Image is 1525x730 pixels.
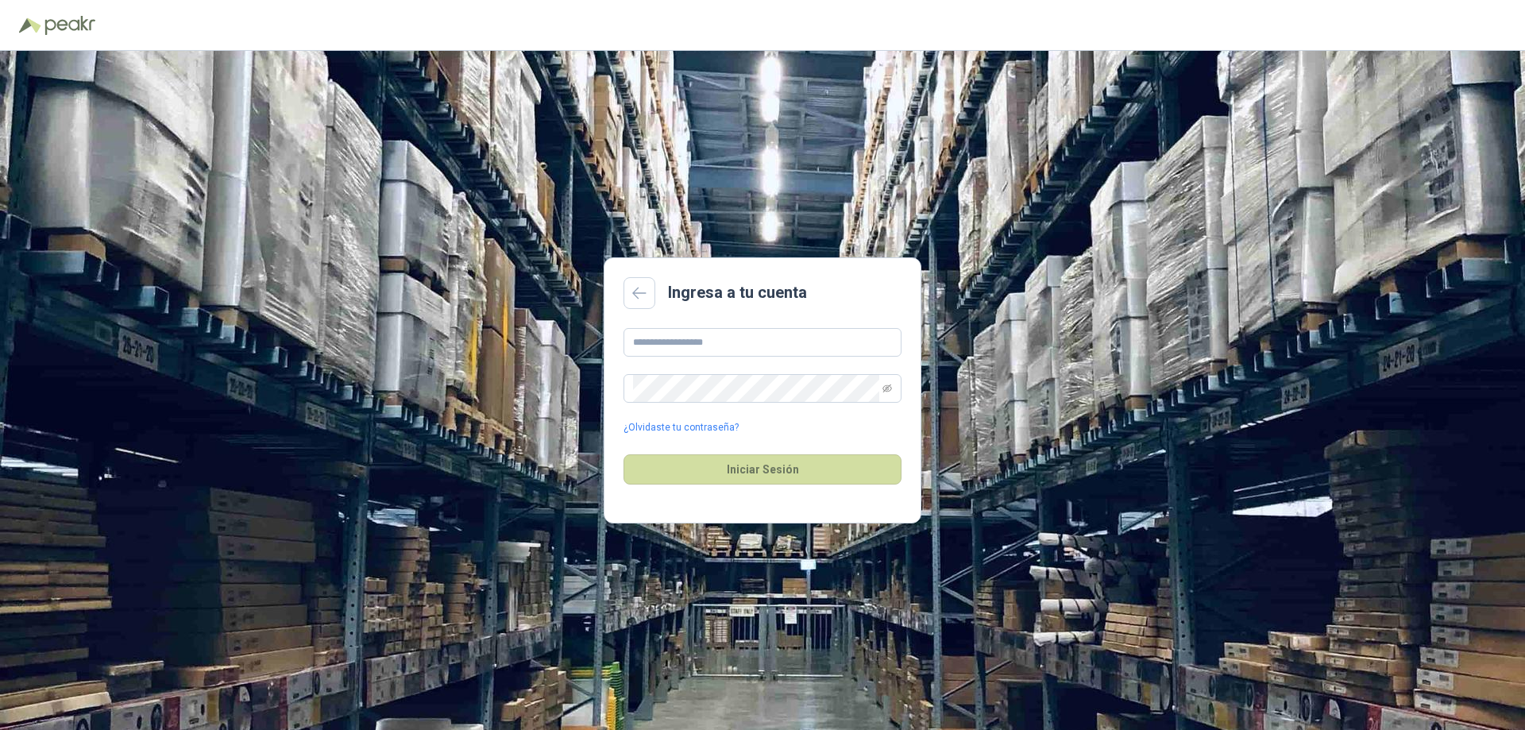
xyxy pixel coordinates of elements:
h2: Ingresa a tu cuenta [668,280,807,305]
span: eye-invisible [882,384,892,393]
button: Iniciar Sesión [624,454,901,485]
img: Logo [19,17,41,33]
img: Peakr [44,16,95,35]
a: ¿Olvidaste tu contraseña? [624,420,739,435]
